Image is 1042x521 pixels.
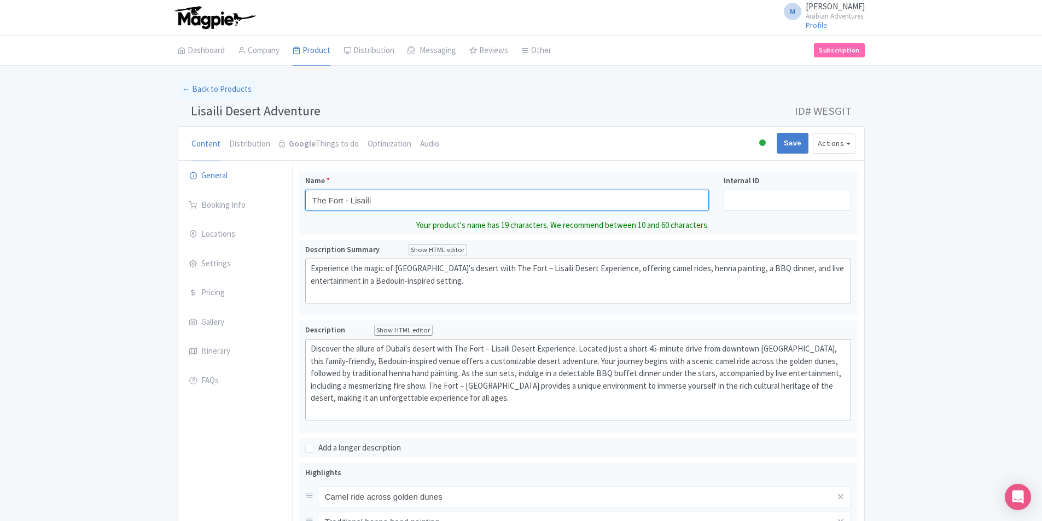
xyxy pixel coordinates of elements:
[777,133,808,154] input: Save
[521,36,551,66] a: Other
[311,343,846,417] div: Discover the allure of Dubai's desert with The Fort – Lisaili Desert Experience. Located just a s...
[279,127,359,162] a: GoogleThings to do
[806,20,828,30] a: Profile
[777,2,865,20] a: M [PERSON_NAME] Arabian Adventures
[420,127,439,162] a: Audio
[724,175,760,186] span: Internal ID
[178,190,292,221] a: Booking Info
[344,36,394,66] a: Distribution
[172,5,257,30] img: logo-ab69f6fb50320c5b225c76a69d11143b.png
[305,175,325,186] span: Name
[813,133,855,154] button: Actions
[814,43,864,57] a: Subscription
[374,325,433,336] div: Show HTML editor
[191,102,321,119] span: Lisaili Desert Adventure
[757,135,768,152] div: Active
[305,244,381,255] span: Description Summary
[178,79,256,100] a: ← Back to Products
[178,278,292,308] a: Pricing
[191,127,220,162] a: Content
[305,467,341,477] span: Highlights
[311,262,846,300] div: Experience the magic of [GEOGRAPHIC_DATA]'s desert with The Fort – Lisaili Desert Experience, off...
[409,244,468,256] div: Show HTML editor
[289,138,316,150] strong: Google
[229,127,270,162] a: Distribution
[178,161,292,191] a: General
[178,219,292,250] a: Locations
[178,366,292,396] a: FAQs
[178,307,292,338] a: Gallery
[408,36,456,66] a: Messaging
[178,249,292,279] a: Settings
[178,36,225,66] a: Dashboard
[469,36,508,66] a: Reviews
[293,36,330,66] a: Product
[318,442,401,453] span: Add a longer description
[795,100,852,122] span: ID# WESGIT
[305,325,347,335] span: Description
[238,36,280,66] a: Company
[178,336,292,367] a: Itinerary
[806,1,865,11] span: [PERSON_NAME]
[784,3,801,20] span: M
[416,219,709,232] div: Your product's name has 19 characters. We recommend between 10 and 60 characters.
[368,127,411,162] a: Optimization
[1005,484,1031,510] div: Open Intercom Messenger
[806,13,865,20] small: Arabian Adventures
